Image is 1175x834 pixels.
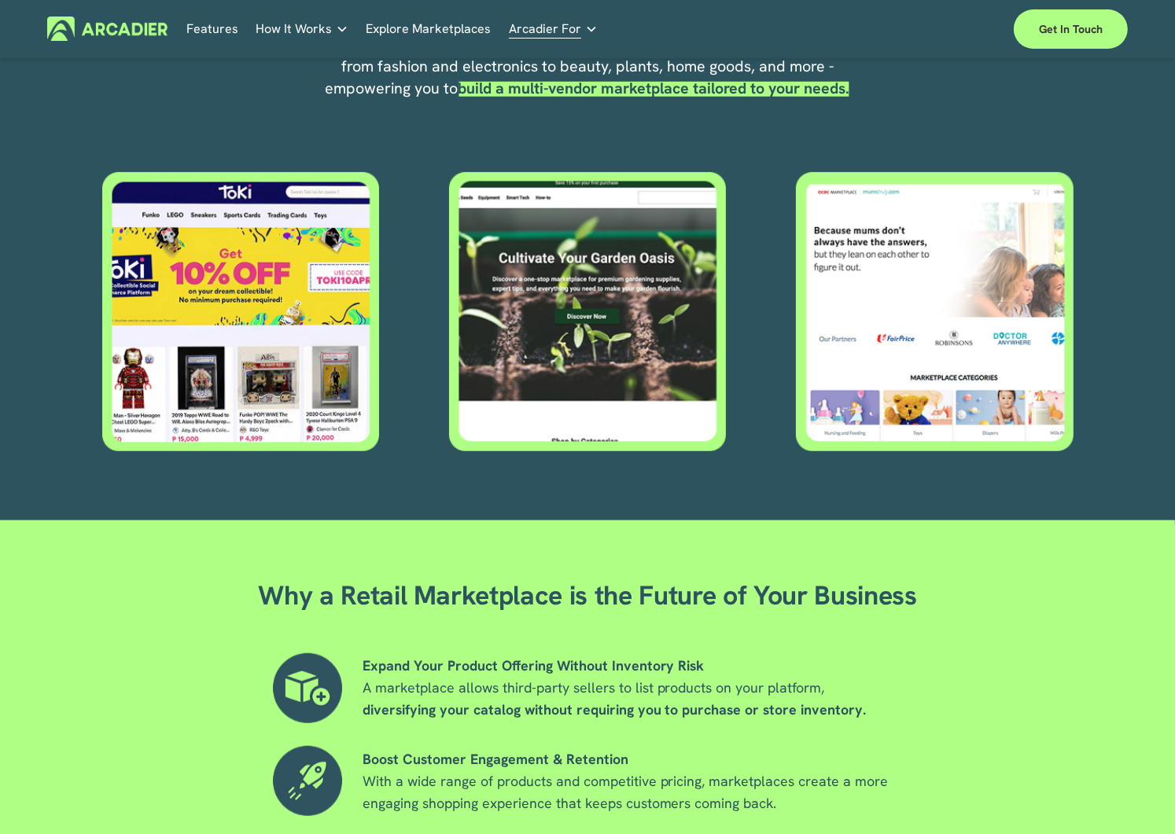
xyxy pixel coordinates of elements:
span: Arcadier For [509,18,581,40]
a: Get in touch [1014,9,1128,49]
span: A marketplace allows third-party sellers to list products on your platform, [363,678,867,718]
h2: Why a Retail Marketplace is the Future of Your Business [227,579,948,612]
iframe: Chat Widget [1096,759,1175,834]
a: folder dropdown [256,17,348,41]
a: folder dropdown [509,17,598,41]
strong: diversifying your catalog without requiring you to purchase or store inventory. [363,700,867,718]
strong: Boost Customer Engagement & Retention [363,750,628,768]
span: With a wide range of products and competitive pricing, marketplaces create a more engaging shoppi... [363,750,893,812]
p: Arcadier’s marketplace solution adapts seamlessly to B2C retail models, from fashion and electron... [325,33,850,99]
div: Chatt-widget [1096,759,1175,834]
strong: build a multi-vendor marketplace tailored to your needs. [459,78,850,98]
span: How It Works [256,18,332,40]
strong: Expand Your Product Offering Without Inventory Risk [363,656,705,674]
a: Features [186,17,238,41]
a: Explore Marketplaces [366,17,491,41]
img: Arcadier [47,17,168,41]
